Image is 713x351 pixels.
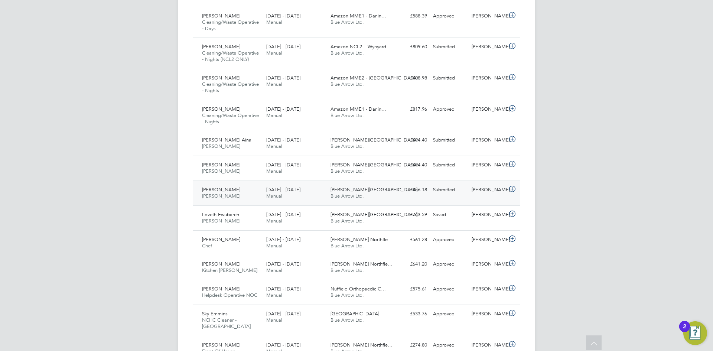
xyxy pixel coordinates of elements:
[202,50,259,62] span: Cleaning/Waste Operative - Nights (NCL2 ONLY)
[469,10,507,22] div: [PERSON_NAME]
[469,41,507,53] div: [PERSON_NAME]
[331,342,393,348] span: [PERSON_NAME] Northfle…
[391,72,430,84] div: £408.98
[266,143,282,149] span: Manual
[266,112,282,118] span: Manual
[266,342,300,348] span: [DATE] - [DATE]
[202,236,240,243] span: [PERSON_NAME]
[430,134,469,146] div: Submitted
[202,292,257,298] span: Helpdesk Operative NOC
[391,234,430,246] div: £561.28
[266,261,300,267] span: [DATE] - [DATE]
[202,218,240,224] span: [PERSON_NAME]
[469,308,507,320] div: [PERSON_NAME]
[266,19,282,25] span: Manual
[469,184,507,196] div: [PERSON_NAME]
[331,211,417,218] span: [PERSON_NAME][GEOGRAPHIC_DATA]
[202,186,240,193] span: [PERSON_NAME]
[469,159,507,171] div: [PERSON_NAME]
[202,267,257,273] span: Kitchen [PERSON_NAME]
[202,317,251,329] span: NCHC Cleaner - [GEOGRAPHIC_DATA]
[202,311,228,317] span: Sky Emmins
[266,75,300,81] span: [DATE] - [DATE]
[430,283,469,295] div: Approved
[331,162,417,168] span: [PERSON_NAME][GEOGRAPHIC_DATA]
[331,193,364,199] span: Blue Arrow Ltd.
[202,162,240,168] span: [PERSON_NAME]
[266,267,282,273] span: Manual
[202,75,240,81] span: [PERSON_NAME]
[430,184,469,196] div: Submitted
[266,50,282,56] span: Manual
[331,137,417,143] span: [PERSON_NAME][GEOGRAPHIC_DATA]
[391,10,430,22] div: £588.39
[202,43,240,50] span: [PERSON_NAME]
[331,243,364,249] span: Blue Arrow Ltd.
[202,106,240,112] span: [PERSON_NAME]
[331,19,364,25] span: Blue Arrow Ltd.
[331,317,364,323] span: Blue Arrow Ltd.
[266,317,282,323] span: Manual
[391,258,430,270] div: £641.20
[469,283,507,295] div: [PERSON_NAME]
[202,211,239,218] span: Loveth Ewubareh
[331,267,364,273] span: Blue Arrow Ltd.
[331,75,417,81] span: Amazon MME2 - [GEOGRAPHIC_DATA]
[266,292,282,298] span: Manual
[202,81,259,94] span: Cleaning/Waste Operative - Nights
[391,159,430,171] div: £694.40
[331,143,364,149] span: Blue Arrow Ltd.
[266,218,282,224] span: Manual
[266,81,282,87] span: Manual
[430,308,469,320] div: Approved
[331,13,386,19] span: Amazon MME1 - Darlin…
[430,258,469,270] div: Approved
[331,168,364,174] span: Blue Arrow Ltd.
[469,209,507,221] div: [PERSON_NAME]
[202,243,212,249] span: Chef
[266,286,300,292] span: [DATE] - [DATE]
[683,326,686,336] div: 2
[202,168,240,174] span: [PERSON_NAME]
[331,218,364,224] span: Blue Arrow Ltd.
[202,13,240,19] span: [PERSON_NAME]
[430,234,469,246] div: Approved
[430,41,469,53] div: Submitted
[391,184,430,196] div: £856.18
[266,243,282,249] span: Manual
[391,41,430,53] div: £809.60
[266,106,300,112] span: [DATE] - [DATE]
[266,236,300,243] span: [DATE] - [DATE]
[266,211,300,218] span: [DATE] - [DATE]
[430,103,469,116] div: Approved
[391,283,430,295] div: £575.61
[683,321,707,345] button: Open Resource Center, 2 new notifications
[331,292,364,298] span: Blue Arrow Ltd.
[430,159,469,171] div: Submitted
[331,81,364,87] span: Blue Arrow Ltd.
[202,193,240,199] span: [PERSON_NAME]
[469,103,507,116] div: [PERSON_NAME]
[331,286,386,292] span: Nuffield Orthopaedic C…
[331,236,393,243] span: [PERSON_NAME] Northfle…
[430,209,469,221] div: Saved
[430,10,469,22] div: Approved
[391,134,430,146] div: £694.40
[331,311,379,317] span: [GEOGRAPHIC_DATA]
[266,137,300,143] span: [DATE] - [DATE]
[391,308,430,320] div: £533.76
[331,112,364,118] span: Blue Arrow Ltd.
[202,342,240,348] span: [PERSON_NAME]
[331,43,386,50] span: Amazon NCL2 – Wynyard
[391,209,430,221] div: £743.59
[202,19,259,32] span: Cleaning/Waste Operative - Days
[430,72,469,84] div: Submitted
[469,72,507,84] div: [PERSON_NAME]
[331,106,386,112] span: Amazon MME1 - Darlin…
[469,258,507,270] div: [PERSON_NAME]
[202,137,251,143] span: [PERSON_NAME] Aina
[469,234,507,246] div: [PERSON_NAME]
[202,143,240,149] span: [PERSON_NAME]
[266,13,300,19] span: [DATE] - [DATE]
[266,193,282,199] span: Manual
